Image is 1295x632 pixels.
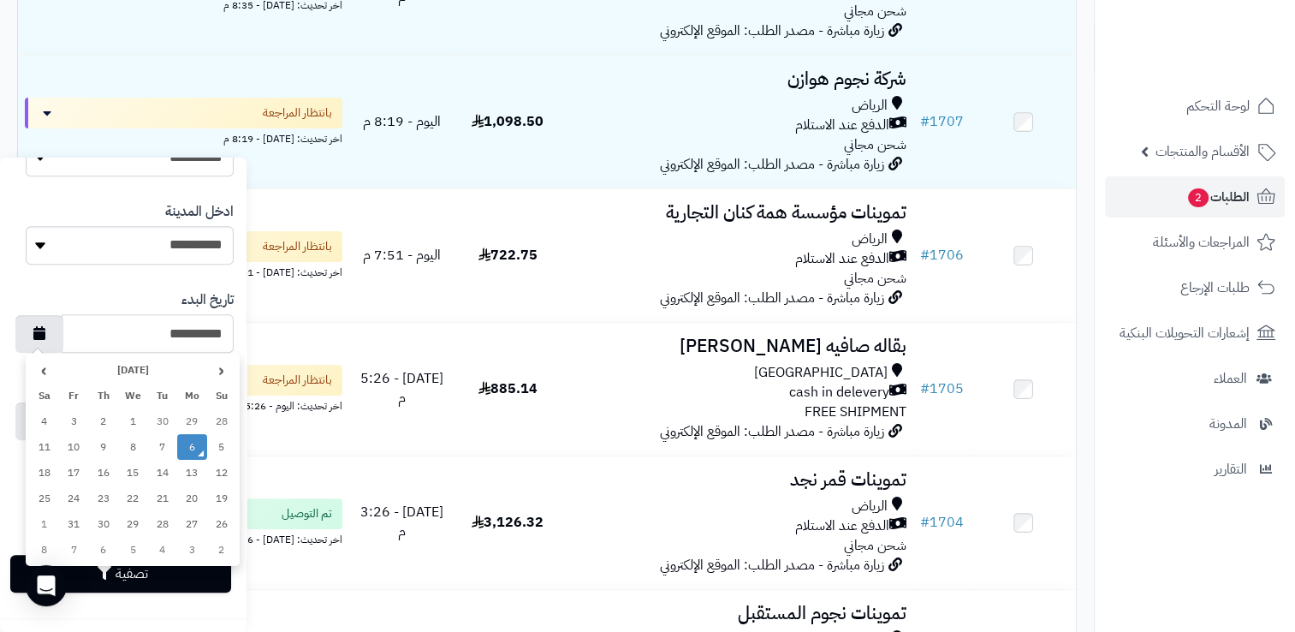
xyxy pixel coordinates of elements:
td: 6 [88,537,118,563]
span: زيارة مباشرة - مصدر الطلب: الموقع الإلكتروني [659,21,883,41]
h3: بقاله صافيه [PERSON_NAME] [567,337,906,356]
th: Fr [59,383,89,408]
span: التقارير [1215,457,1247,481]
td: 30 [148,408,178,434]
td: 16 [88,460,118,486]
td: 2 [88,408,118,434]
span: اليوم - 7:51 م [363,245,441,265]
span: 722.75 [478,245,538,265]
th: Su [207,383,237,408]
td: 3 [177,537,207,563]
th: Sa [29,383,59,408]
button: تصفية [10,555,231,593]
td: 11 [29,434,59,460]
td: 25 [29,486,59,511]
td: 27 [177,511,207,537]
td: 1 [29,511,59,537]
td: 24 [59,486,89,511]
a: #1706 [919,245,963,265]
th: › [29,357,59,383]
span: شحن مجاني [843,535,906,556]
a: #1704 [919,512,963,533]
td: 29 [118,511,148,537]
td: 10 [59,434,89,460]
td: 6 [177,434,207,460]
a: #1707 [919,111,963,132]
td: 4 [148,537,178,563]
td: 21 [148,486,178,511]
td: 17 [59,460,89,486]
div: Open Intercom Messenger [26,565,67,606]
td: 31 [59,511,89,537]
td: 9 [88,434,118,460]
th: [DATE] [59,357,207,383]
span: 2 [1187,188,1209,207]
span: بانتظار المراجعة [263,104,332,122]
span: تم التوصيل [282,505,332,522]
span: زيارة مباشرة - مصدر الطلب: الموقع الإلكتروني [659,555,883,575]
span: شحن مجاني [843,268,906,289]
td: 14 [148,460,178,486]
td: 3 [59,408,89,434]
span: بانتظار المراجعة [263,372,332,389]
a: المدونة [1105,403,1285,444]
td: 1 [118,408,148,434]
td: 15 [118,460,148,486]
td: 28 [148,511,178,537]
div: اخر تحديث: [DATE] - 8:19 م [25,128,342,146]
a: التقارير [1105,449,1285,490]
span: 3,126.32 [472,512,544,533]
a: العملاء [1105,358,1285,399]
span: شحن مجاني [843,1,906,21]
span: إشعارات التحويلات البنكية [1120,321,1250,345]
span: زيارة مباشرة - مصدر الطلب: الموقع الإلكتروني [659,288,883,308]
td: 7 [148,434,178,460]
h3: تموينات مؤسسة همة كنان التجارية [567,203,906,223]
span: طلبات الإرجاع [1180,276,1250,300]
img: logo-2.png [1179,30,1279,66]
td: 30 [88,511,118,537]
span: cash in delevery [788,383,888,402]
span: [DATE] - 5:26 م [360,368,443,408]
span: # [919,111,929,132]
a: طلبات الإرجاع [1105,267,1285,308]
span: الدفع عند الاستلام [794,116,888,135]
th: Th [88,383,118,408]
td: 13 [177,460,207,486]
span: الرياض [851,230,887,249]
span: [GEOGRAPHIC_DATA] [753,363,887,383]
span: FREE SHIPMENT [804,402,906,422]
span: 885.14 [478,379,538,399]
span: زيارة مباشرة - مصدر الطلب: الموقع الإلكتروني [659,154,883,175]
th: Mo [177,383,207,408]
span: الدفع عند الاستلام [794,516,888,536]
h3: تموينات قمر نجد [567,470,906,490]
span: الطلبات [1186,185,1250,209]
a: إشعارات التحويلات البنكية [1105,313,1285,354]
span: 1,098.50 [472,111,544,132]
span: # [919,512,929,533]
span: الدفع عند الاستلام [794,249,888,269]
a: المراجعات والأسئلة [1105,222,1285,263]
span: المراجعات والأسئلة [1153,230,1250,254]
td: 19 [207,486,237,511]
td: 5 [207,434,237,460]
span: شحن مجاني [843,134,906,155]
td: 7 [59,537,89,563]
td: 5 [118,537,148,563]
td: 28 [207,408,237,434]
a: لوحة التحكم [1105,86,1285,127]
span: لوحة التحكم [1186,94,1250,118]
h3: شركة نجوم هوازن [567,69,906,89]
td: 2 [207,537,237,563]
td: 4 [29,408,59,434]
span: اليوم - 8:19 م [363,111,441,132]
span: # [919,379,929,399]
span: العملاء [1214,367,1247,391]
a: الطلبات2 [1105,176,1285,218]
span: الرياض [851,96,887,116]
span: # [919,245,929,265]
td: 22 [118,486,148,511]
span: الأقسام والمنتجات [1155,140,1250,164]
span: زيارة مباشرة - مصدر الطلب: الموقع الإلكتروني [659,421,883,442]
